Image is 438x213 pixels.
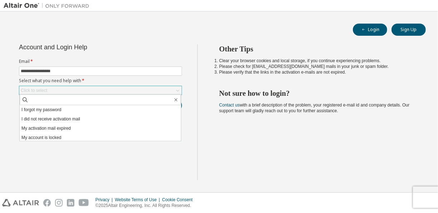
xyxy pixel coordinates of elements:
img: linkedin.svg [67,199,74,207]
h2: Other Tips [219,44,413,54]
p: © 2025 Altair Engineering, Inc. All Rights Reserved. [95,203,197,209]
div: Privacy [95,197,115,203]
img: Altair One [4,2,93,9]
img: youtube.svg [79,199,89,207]
li: Please check for [EMAIL_ADDRESS][DOMAIN_NAME] mails in your junk or spam folder. [219,64,413,69]
div: Website Terms of Use [115,197,162,203]
li: I forgot my password [20,105,181,114]
a: Contact us [219,103,240,108]
span: with a brief description of the problem, your registered e-mail id and company details. Our suppo... [219,103,409,113]
label: Email [19,59,182,64]
button: Sign Up [392,24,426,36]
img: facebook.svg [43,199,51,207]
li: Clear your browser cookies and local storage, if you continue experiencing problems. [219,58,413,64]
li: Please verify that the links in the activation e-mails are not expired. [219,69,413,75]
div: Cookie Consent [162,197,197,203]
div: Click to select [21,88,47,93]
label: Select what you need help with [19,78,182,84]
div: Account and Login Help [19,44,149,50]
img: altair_logo.svg [2,199,39,207]
img: instagram.svg [55,199,63,207]
h2: Not sure how to login? [219,89,413,98]
button: Login [353,24,387,36]
div: Click to select [19,86,182,95]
